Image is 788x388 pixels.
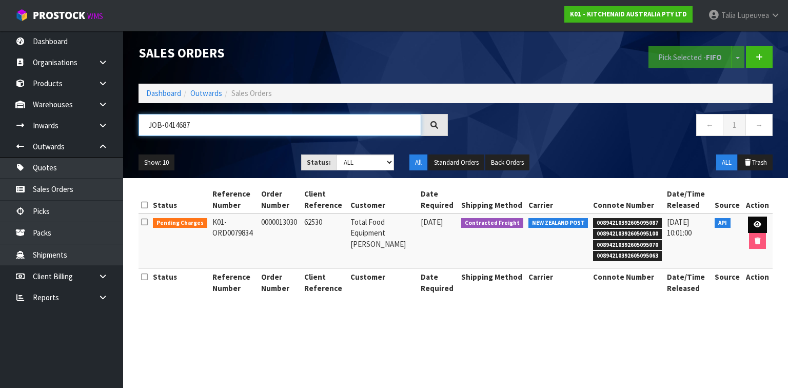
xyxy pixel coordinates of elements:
[210,269,259,296] th: Reference Number
[593,218,662,228] span: 00894210392605095087
[307,158,331,167] strong: Status:
[409,154,427,171] button: All
[593,229,662,239] span: 00894210392605095100
[742,269,773,296] th: Action
[259,214,302,269] td: 0000013030
[33,9,85,22] span: ProStock
[664,269,712,296] th: Date/Time Released
[459,269,526,296] th: Shipping Method
[302,186,348,214] th: Client Reference
[150,186,210,214] th: Status
[712,269,742,296] th: Source
[139,114,421,136] input: Search sales orders
[190,88,222,98] a: Outwards
[706,52,722,62] strong: FIFO
[139,154,174,171] button: Show: 10
[15,9,28,22] img: cube-alt.png
[716,154,737,171] button: ALL
[146,88,181,98] a: Dashboard
[153,218,207,228] span: Pending Charges
[526,269,591,296] th: Carrier
[461,218,523,228] span: Contracted Freight
[570,10,687,18] strong: K01 - KITCHENAID AUSTRALIA PTY LTD
[463,114,773,139] nav: Page navigation
[459,186,526,214] th: Shipping Method
[564,6,693,23] a: K01 - KITCHENAID AUSTRALIA PTY LTD
[210,186,259,214] th: Reference Number
[150,269,210,296] th: Status
[696,114,723,136] a: ←
[593,251,662,261] span: 00894210392605095063
[348,186,418,214] th: Customer
[210,214,259,269] td: K01-ORD0079834
[737,10,769,20] span: Lupeuvea
[139,46,448,60] h1: Sales Orders
[485,154,529,171] button: Back Orders
[348,214,418,269] td: Total Food Equipment [PERSON_NAME]
[231,88,272,98] span: Sales Orders
[715,218,731,228] span: API
[593,240,662,250] span: 00894210392605095070
[721,10,736,20] span: Talia
[421,217,443,227] span: [DATE]
[418,269,459,296] th: Date Required
[259,269,302,296] th: Order Number
[526,186,591,214] th: Carrier
[428,154,484,171] button: Standard Orders
[738,154,773,171] button: Trash
[667,217,692,238] span: [DATE] 10:01:00
[712,186,742,214] th: Source
[348,269,418,296] th: Customer
[87,11,103,21] small: WMS
[590,186,664,214] th: Connote Number
[302,214,348,269] td: 62530
[418,186,459,214] th: Date Required
[259,186,302,214] th: Order Number
[528,218,588,228] span: NEW ZEALAND POST
[302,269,348,296] th: Client Reference
[664,186,712,214] th: Date/Time Released
[648,46,732,68] button: Pick Selected -FIFO
[745,114,773,136] a: →
[742,186,773,214] th: Action
[590,269,664,296] th: Connote Number
[723,114,746,136] a: 1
